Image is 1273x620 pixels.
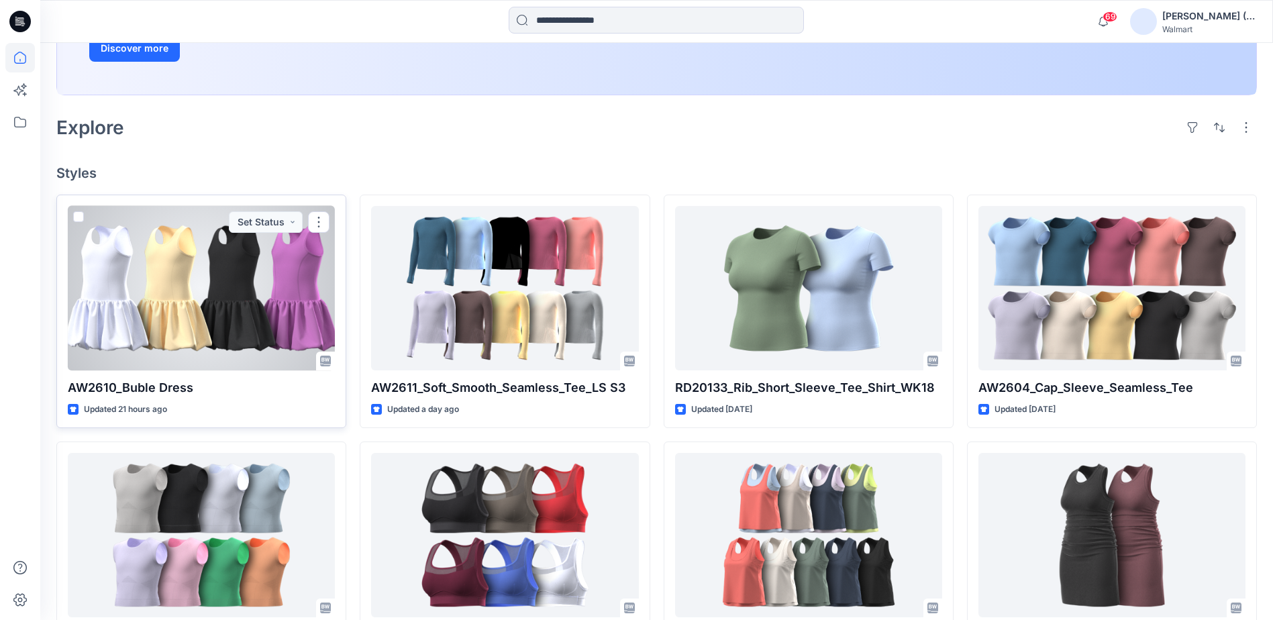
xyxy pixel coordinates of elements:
[387,403,459,417] p: Updated a day ago
[691,403,752,417] p: Updated [DATE]
[68,378,335,397] p: AW2610_Buble Dress
[978,378,1245,397] p: AW2604_Cap_Sleeve_Seamless_Tee
[1103,11,1117,22] span: 69
[1162,8,1256,24] div: [PERSON_NAME] (Delta Galil)
[56,165,1257,181] h4: Styles
[675,378,942,397] p: RD20133_Rib_Short_Sleeve_Tee_Shirt_WK18
[1162,24,1256,34] div: Walmart
[995,403,1056,417] p: Updated [DATE]
[371,453,638,617] a: RA261978_Contour_Sport_Bra
[89,35,180,62] button: Discover more
[68,206,335,370] a: AW2610_Buble Dress
[56,117,124,138] h2: Explore
[89,35,391,62] a: Discover more
[371,378,638,397] p: AW2611_Soft_Smooth_Seamless_Tee_LS S3
[371,206,638,370] a: AW2611_Soft_Smooth_Seamless_Tee_LS S3
[978,206,1245,370] a: AW2604_Cap_Sleeve_Seamless_Tee
[84,403,167,417] p: Updated 21 hours ago
[675,453,942,617] a: RA162885 DOUBLE RIB TANKS
[978,453,1245,617] a: RA1269971-A SL_Rib _Tank _Dress
[1130,8,1157,35] img: avatar
[68,453,335,617] a: AW2604_Cap_Sleeve_Seamless_Tee_
[675,206,942,370] a: RD20133_Rib_Short_Sleeve_Tee_Shirt_WK18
